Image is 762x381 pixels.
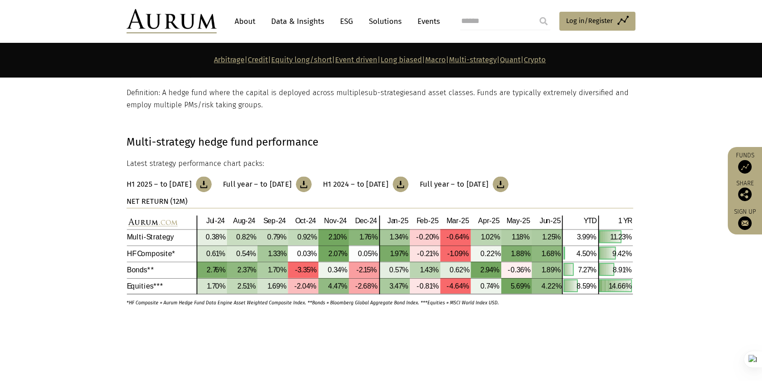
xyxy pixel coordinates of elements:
img: Download Article [393,176,408,192]
a: Data & Insights [267,13,329,30]
a: Events [413,13,440,30]
p: Definition: A hedge fund where the capital is deployed across multiple and asset classes. Funds a... [127,87,633,111]
strong: NET RETURN (12M) [127,197,187,206]
a: Long biased [381,55,422,64]
span: Log in/Register [566,15,613,26]
h3: Full year – to [DATE] [223,180,291,189]
img: Download Article [296,176,312,192]
div: Share [732,180,757,201]
a: About [230,13,260,30]
a: Multi-strategy [449,55,497,64]
a: Full year – to [DATE] [223,176,312,192]
img: Download Article [493,176,508,192]
a: Sign up [732,208,757,230]
h3: H1 2024 – to [DATE] [323,180,388,189]
img: Sign up to our newsletter [738,216,752,230]
a: Log in/Register [559,12,635,31]
img: Aurum [127,9,217,33]
a: ESG [336,13,358,30]
input: Submit [535,12,553,30]
a: Arbitrage [214,55,245,64]
a: H1 2024 – to [DATE] [323,176,408,192]
strong: Multi-strategy hedge fund performance [127,136,318,148]
h3: H1 2025 – to [DATE] [127,180,191,189]
p: *HF Composite = Aurum Hedge Fund Data Engine Asset Weighted Composite Index. **Bonds = Bloomberg ... [127,294,608,307]
a: Crypto [524,55,546,64]
h3: Full year – to [DATE] [420,180,488,189]
a: Equity long/short [271,55,332,64]
img: Access Funds [738,160,752,174]
a: Event driven [335,55,377,64]
span: sub-strategies [365,88,413,97]
a: Quant [500,55,521,64]
a: H1 2025 – to [DATE] [127,176,212,192]
img: Download Article [196,176,212,192]
a: Credit [248,55,268,64]
a: Macro [425,55,446,64]
p: Latest strategy performance chart packs: [127,158,633,170]
a: Full year – to [DATE] [420,176,508,192]
strong: | | | | | | | | [214,55,546,64]
img: Share this post [738,188,752,201]
a: Solutions [364,13,406,30]
a: Funds [732,151,757,174]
